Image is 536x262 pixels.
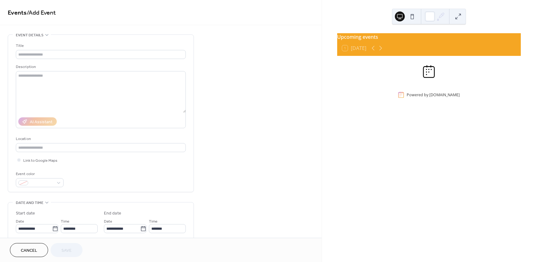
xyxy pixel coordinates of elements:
div: Location [16,136,185,142]
div: Upcoming events [337,33,521,41]
div: Event color [16,171,62,177]
div: End date [104,210,121,217]
span: Date [16,218,24,225]
span: Date and time [16,200,43,206]
span: Time [61,218,69,225]
span: Cancel [21,247,37,254]
button: Cancel [10,243,48,257]
span: Link to Google Maps [23,157,57,164]
div: Title [16,43,185,49]
a: [DOMAIN_NAME] [429,92,460,97]
span: Date [104,218,112,225]
span: Time [149,218,158,225]
span: Event details [16,32,43,38]
span: / Add Event [27,7,56,19]
div: Powered by [407,92,460,97]
div: Description [16,64,185,70]
div: Start date [16,210,35,217]
a: Events [8,7,27,19]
